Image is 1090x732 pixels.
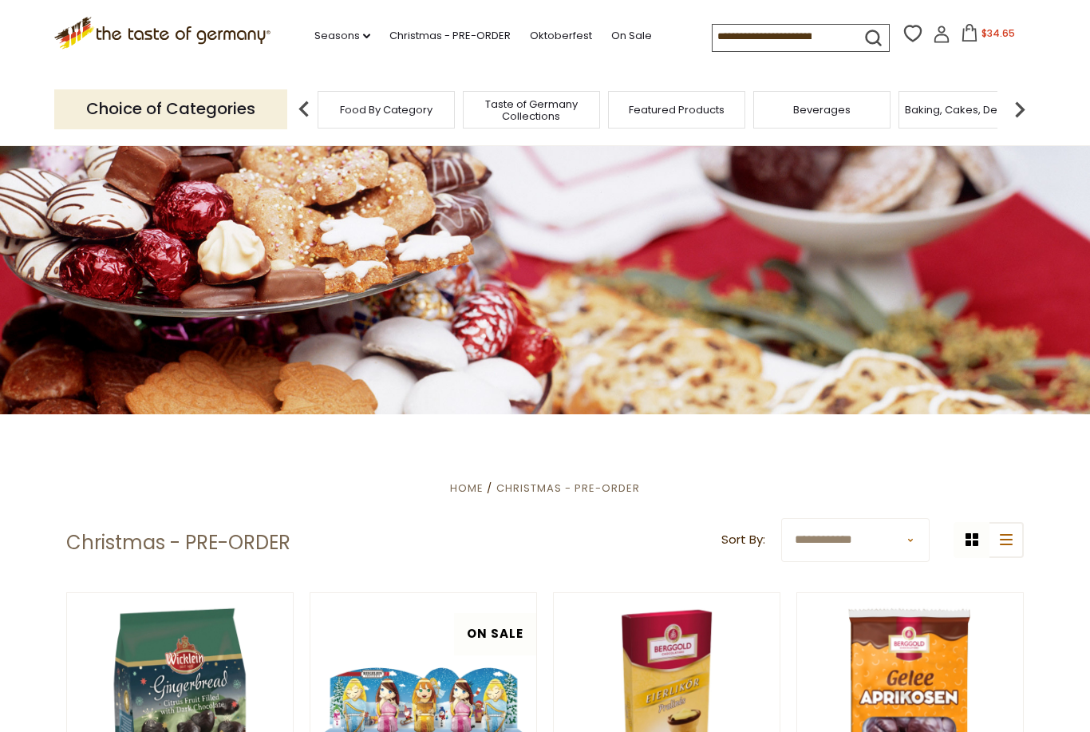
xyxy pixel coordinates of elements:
a: Featured Products [629,104,725,116]
span: $34.65 [981,26,1015,40]
label: Sort By: [721,530,765,550]
a: Food By Category [340,104,432,116]
h1: Christmas - PRE-ORDER [66,531,290,555]
button: $34.65 [954,24,1021,48]
a: Seasons [314,27,370,45]
a: Oktoberfest [530,27,592,45]
img: next arrow [1004,93,1036,125]
a: Beverages [793,104,851,116]
a: On Sale [611,27,652,45]
a: Baking, Cakes, Desserts [905,104,1029,116]
img: previous arrow [288,93,320,125]
a: Taste of Germany Collections [468,98,595,122]
a: Christmas - PRE-ORDER [389,27,511,45]
p: Choice of Categories [54,89,287,129]
a: Home [450,481,484,496]
a: Christmas - PRE-ORDER [496,481,640,496]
